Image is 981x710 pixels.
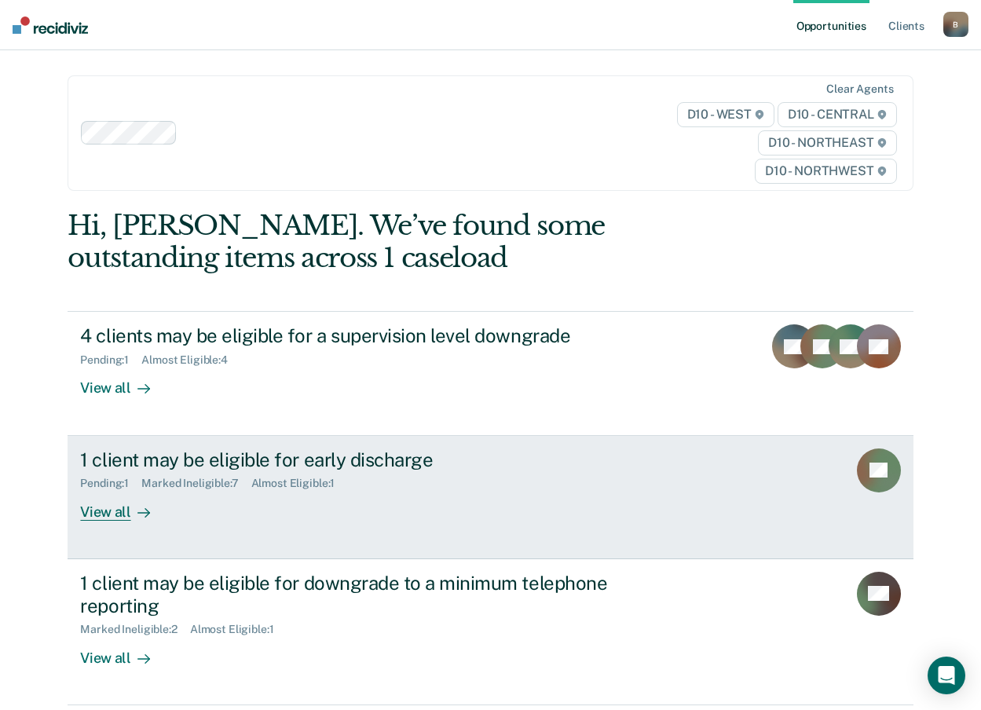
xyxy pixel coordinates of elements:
[80,623,189,636] div: Marked Ineligible : 2
[943,12,968,37] button: B
[80,324,631,347] div: 4 clients may be eligible for a supervision level downgrade
[80,367,168,397] div: View all
[13,16,88,34] img: Recidiviz
[68,436,913,559] a: 1 client may be eligible for early dischargePending:1Marked Ineligible:7Almost Eligible:1View all
[826,82,893,96] div: Clear agents
[778,102,897,127] span: D10 - CENTRAL
[190,623,287,636] div: Almost Eligible : 1
[758,130,896,156] span: D10 - NORTHEAST
[755,159,896,184] span: D10 - NORTHWEST
[141,353,240,367] div: Almost Eligible : 4
[80,490,168,521] div: View all
[80,477,141,490] div: Pending : 1
[68,559,913,705] a: 1 client may be eligible for downgrade to a minimum telephone reportingMarked Ineligible:2Almost ...
[928,657,965,694] div: Open Intercom Messenger
[80,353,141,367] div: Pending : 1
[141,477,251,490] div: Marked Ineligible : 7
[68,210,744,274] div: Hi, [PERSON_NAME]. We’ve found some outstanding items across 1 caseload
[251,477,348,490] div: Almost Eligible : 1
[80,448,631,471] div: 1 client may be eligible for early discharge
[68,311,913,435] a: 4 clients may be eligible for a supervision level downgradePending:1Almost Eligible:4View all
[677,102,774,127] span: D10 - WEST
[80,572,631,617] div: 1 client may be eligible for downgrade to a minimum telephone reporting
[80,636,168,667] div: View all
